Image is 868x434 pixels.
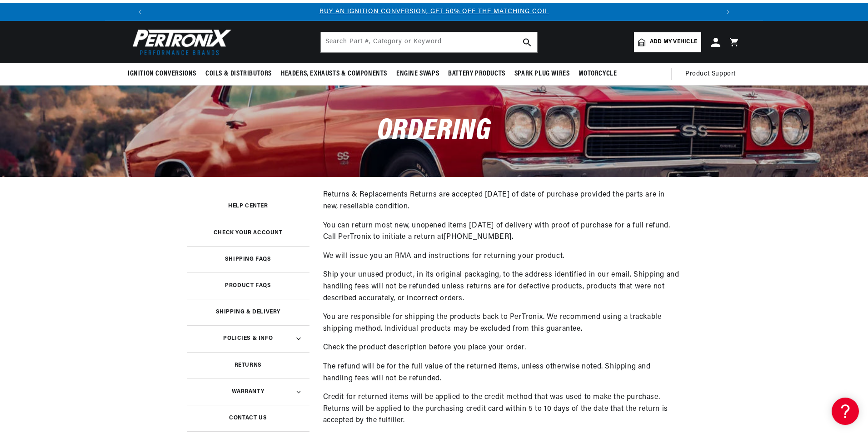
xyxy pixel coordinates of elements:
[223,336,273,341] h3: Policies & Info
[281,69,387,79] span: Headers, Exhausts & Components
[228,204,268,208] h3: Help Center
[128,63,201,85] summary: Ignition Conversions
[323,220,682,243] p: [PHONE_NUMBER].
[229,416,267,420] h3: Contact Us
[323,363,651,382] span: The refund will be for the full value of the returned items, unless otherwise noted. Shipping and...
[514,69,570,79] span: Spark Plug Wires
[448,69,505,79] span: Battery Products
[323,313,662,333] span: You are responsible for shipping the products back to PerTronix. We recommend using a trackable s...
[234,363,262,368] h3: Returns
[323,191,665,210] span: Returns & Replacements Returns are accepted [DATE] of date of purchase provided the parts are in ...
[634,32,701,52] a: Add my vehicle
[321,32,537,52] input: Search Part #, Category or Keyword
[276,63,392,85] summary: Headers, Exhausts & Components
[225,283,271,288] h3: Product FAQs
[574,63,621,85] summary: Motorcycle
[396,69,439,79] span: Engine Swaps
[205,69,272,79] span: Coils & Distributors
[444,63,510,85] summary: Battery Products
[685,63,740,85] summary: Product Support
[579,69,617,79] span: Motorcycle
[225,257,271,262] h3: Shipping FAQs
[323,252,564,260] span: We will issue you an RMA and instructions for returning your product.
[187,325,309,352] summary: Policies & Info
[187,299,309,325] a: Shipping & Delivery
[517,32,537,52] button: search button
[149,7,719,17] div: 1 of 3
[187,193,309,219] a: Help Center
[187,220,309,246] a: Check your account
[131,3,149,21] button: Translation missing: en.sections.announcements.previous_announcement
[510,63,574,85] summary: Spark Plug Wires
[128,69,196,79] span: Ignition Conversions
[187,405,309,431] a: Contact Us
[187,352,309,378] a: Returns
[201,63,276,85] summary: Coils & Distributors
[128,26,232,58] img: Pertronix
[323,222,670,241] span: You can return most new, unopened items [DATE] of delivery with proof of purchase for a full refu...
[214,231,283,235] h3: Check your account
[323,394,668,424] span: Credit for returned items will be applied to the credit method that was used to make the purchase...
[650,38,697,46] span: Add my vehicle
[719,3,737,21] button: Translation missing: en.sections.announcements.next_announcement
[377,116,491,146] span: Ordering
[187,273,309,299] a: Product FAQs
[232,389,264,394] h3: Warranty
[187,246,309,273] a: Shipping FAQs
[319,8,549,15] a: BUY AN IGNITION CONVERSION, GET 50% OFF THE MATCHING COIL
[187,378,309,405] summary: Warranty
[392,63,444,85] summary: Engine Swaps
[323,344,526,351] span: Check the product description before you place your order.
[323,271,679,302] span: Ship your unused product, in its original packaging, to the address identified in our email. Ship...
[685,69,736,79] span: Product Support
[105,3,763,21] slideshow-component: Translation missing: en.sections.announcements.announcement_bar
[149,7,719,17] div: Announcement
[216,310,280,314] h3: Shipping & Delivery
